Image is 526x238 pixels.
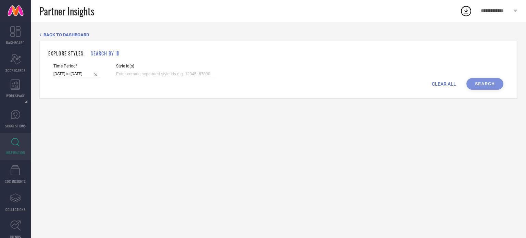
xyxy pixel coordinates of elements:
[6,93,25,98] span: WORKSPACE
[432,81,456,87] span: CLEAR ALL
[39,32,517,37] div: Back TO Dashboard
[91,50,120,57] h1: SEARCH BY ID
[53,70,101,77] input: Select time period
[39,4,94,18] span: Partner Insights
[53,64,101,68] span: Time Period*
[43,32,89,37] span: BACK TO DASHBOARD
[460,5,472,17] div: Open download list
[116,64,215,68] span: Style Id(s)
[6,150,25,155] span: INSPIRATION
[5,179,26,184] span: CDC INSIGHTS
[6,40,25,45] span: DASHBOARD
[5,123,26,128] span: SUGGESTIONS
[116,70,215,78] input: Enter comma separated style ids e.g. 12345, 67890
[5,207,26,212] span: COLLECTIONS
[5,68,26,73] span: SCORECARDS
[48,50,84,57] h1: EXPLORE STYLES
